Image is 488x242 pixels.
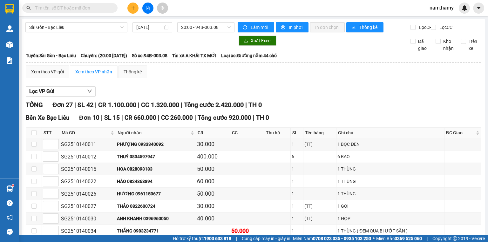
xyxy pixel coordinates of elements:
img: warehouse-icon [6,25,13,32]
img: warehouse-icon [6,185,13,192]
span: copyright [453,236,457,241]
div: 30.000 [197,140,229,149]
strong: 0708 023 035 - 0935 103 250 [313,236,371,241]
span: Thống kê [359,24,378,31]
div: THẮNG 0983234771 [117,227,195,234]
td: SG2510140015 [60,163,116,175]
span: Sài Gòn - Bạc Liêu [29,23,124,32]
div: 50.000 [197,165,229,173]
img: solution-icon [6,57,13,64]
th: CC [230,128,264,138]
span: notification [7,214,13,220]
span: question-circle [7,200,13,206]
span: | [138,101,139,109]
button: downloadXuất Excel [239,36,276,46]
span: Xuất Excel [251,37,271,44]
span: Mã GD [62,129,109,136]
button: caret-down [473,3,484,14]
div: THUÝ 0834597947 [117,153,195,160]
td: SG2510140027 [60,200,116,212]
span: Bến Xe Bạc Liêu [26,114,70,121]
div: SG2510140026 [61,190,115,198]
th: STT [42,128,60,138]
span: In phơi [289,24,303,31]
div: SG2510140015 [61,165,115,173]
div: 400.000 [197,152,229,161]
span: Tổng cước 2.420.000 [184,101,244,109]
div: HÀO 0824868894 [117,178,195,185]
strong: 1900 633 818 [204,236,231,241]
span: SL 15 [104,114,120,121]
div: 1 HỘP [337,215,443,222]
b: Tuyến: Sài Gòn - Bạc Liêu [26,53,76,58]
span: CC 1.320.000 [141,101,179,109]
button: syncLàm mới [238,22,274,32]
span: TỔNG [26,101,43,109]
sup: 1 [12,185,14,186]
span: | [121,114,123,121]
div: 1 [292,215,302,222]
td: SG2510140034 [60,225,116,237]
div: 60.000 [197,177,229,186]
span: Kho nhận [441,38,456,52]
span: aim [160,6,165,10]
div: 1 [292,178,302,185]
span: | [245,101,247,109]
th: SL [291,128,303,138]
span: Số xe: 94B-003.08 [132,52,167,59]
span: 20:00 - 94B-003.08 [181,23,231,32]
div: 1 [292,165,302,172]
div: 1 THÙNG [337,178,443,185]
span: | [253,114,254,121]
span: Trên xe [466,38,482,52]
th: CR [196,128,230,138]
span: | [427,235,428,242]
div: 30.000 [197,202,229,211]
img: logo-vxr [5,4,14,14]
span: Miền Nam [293,235,371,242]
span: Loại xe: Giường nằm 44 chỗ [221,52,277,59]
span: Tổng cước 920.000 [198,114,251,121]
div: 1 [292,190,302,197]
div: 50.000 [231,226,263,235]
button: aim [157,3,168,14]
button: plus [127,3,139,14]
div: 1 THÙNG [337,190,443,197]
button: In đơn chọn [310,22,345,32]
span: | [95,101,97,109]
div: SG2510140027 [61,202,115,210]
div: 1 THÙNG [337,165,443,172]
span: Lọc CC [437,24,453,31]
div: 1 [292,141,302,148]
div: HOA 0828093183 [117,165,195,172]
span: Đơn 27 [52,101,73,109]
span: down [87,89,92,94]
div: SG2510140022 [61,178,115,185]
td: SG2510140026 [60,188,116,200]
span: Tài xế: A KHẢI TX MỚI [172,52,216,59]
span: plus [131,6,135,10]
span: nam.hamy [424,4,459,12]
button: bar-chartThống kê [346,22,383,32]
span: | [101,114,103,121]
span: Hỗ trợ kỹ thuật: [173,235,231,242]
span: file-add [146,6,150,10]
div: PHƯỢNG 0933340092 [117,141,195,148]
button: Lọc VP Gửi [26,86,96,97]
span: search [26,6,31,10]
span: Lọc CR [417,24,433,31]
td: SG2510140030 [60,212,116,225]
div: SG2510140034 [61,227,115,235]
div: SG2510140012 [61,153,115,161]
th: Ghi chú [336,128,444,138]
div: SG2510140030 [61,215,115,223]
span: | [158,114,159,121]
span: | [181,101,182,109]
div: (TT) [304,141,335,148]
div: 1 BỌC ĐEN [337,141,443,148]
div: 6 [292,153,302,160]
span: Đơn 10 [79,114,99,121]
div: 40.000 [197,214,229,223]
input: 14/10/2025 [136,24,162,31]
span: printer [281,25,286,30]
